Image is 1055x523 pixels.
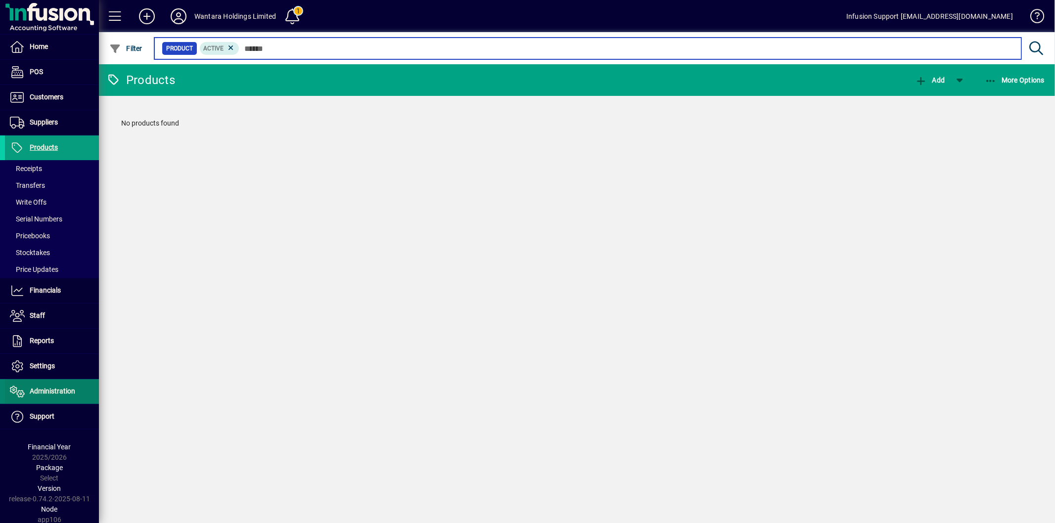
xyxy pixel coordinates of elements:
span: Receipts [10,165,42,173]
a: Suppliers [5,110,99,135]
div: Products [106,72,175,88]
span: Support [30,412,54,420]
span: Staff [30,311,45,319]
button: More Options [982,71,1048,89]
button: Profile [163,7,194,25]
span: Financials [30,286,61,294]
span: POS [30,68,43,76]
span: Node [42,505,58,513]
a: Pricebooks [5,227,99,244]
span: Price Updates [10,265,58,273]
span: Customers [30,93,63,101]
a: Price Updates [5,261,99,278]
div: Wantara Holdings Limited [194,8,276,24]
span: Administration [30,387,75,395]
a: Financials [5,278,99,303]
a: Reports [5,329,99,353]
span: Write Offs [10,198,46,206]
button: Add [913,71,947,89]
span: Serial Numbers [10,215,62,223]
a: Settings [5,354,99,379]
mat-chip: Activation Status: Active [200,42,239,55]
a: Serial Numbers [5,211,99,227]
span: Products [30,143,58,151]
a: Write Offs [5,194,99,211]
span: Product [166,44,193,53]
span: Pricebooks [10,232,50,240]
span: Transfers [10,181,45,189]
span: Stocktakes [10,249,50,257]
div: No products found [111,108,1043,138]
button: Filter [107,40,145,57]
span: Reports [30,337,54,345]
a: Stocktakes [5,244,99,261]
span: Active [204,45,224,52]
a: Support [5,404,99,429]
span: More Options [985,76,1045,84]
span: Version [38,484,61,492]
a: Transfers [5,177,99,194]
a: Knowledge Base [1023,2,1043,34]
span: Add [915,76,945,84]
span: Filter [109,44,142,52]
a: Staff [5,304,99,328]
span: Financial Year [28,443,71,451]
span: Suppliers [30,118,58,126]
span: Package [36,464,63,472]
span: Settings [30,362,55,370]
div: Infusion Support [EMAIL_ADDRESS][DOMAIN_NAME] [846,8,1013,24]
a: Customers [5,85,99,110]
a: Administration [5,379,99,404]
button: Add [131,7,163,25]
a: Receipts [5,160,99,177]
span: Home [30,43,48,50]
a: POS [5,60,99,85]
a: Home [5,35,99,59]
